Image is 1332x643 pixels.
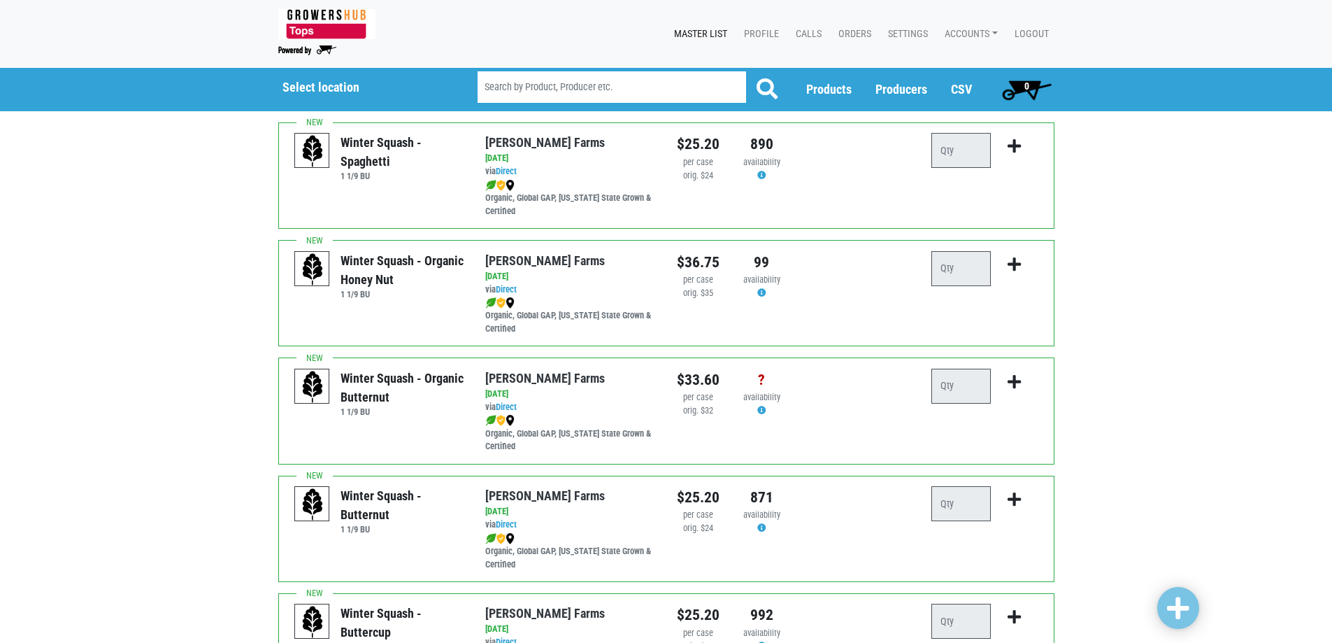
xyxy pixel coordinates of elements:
[485,135,605,150] a: [PERSON_NAME] Farms
[341,604,464,642] div: Winter Squash - Buttercup
[743,392,780,402] span: availability
[677,627,719,640] div: per case
[341,524,464,535] h6: 1 1/9 BU
[478,71,746,103] input: Search by Product, Producer etc.
[485,270,655,283] div: [DATE]
[740,369,783,391] div: ?
[485,623,655,636] div: [DATE]
[485,533,496,544] img: leaf-e5c59151409436ccce96b2ca1b28e03c.png
[996,76,1058,104] a: 0
[278,9,375,39] img: 279edf242af8f9d49a69d9d2afa010fb.png
[496,284,517,295] a: Direct
[677,251,719,274] div: $36.75
[485,415,496,426] img: leaf-e5c59151409436ccce96b2ca1b28e03c.png
[743,628,780,638] span: availability
[485,297,496,309] img: leaf-e5c59151409436ccce96b2ca1b28e03c.png
[931,369,991,404] input: Qty
[496,297,506,309] img: safety-e55c860ca8c00a9c171001a62a92dabd.png
[496,402,517,412] a: Direct
[677,522,719,535] div: orig. $24
[496,533,506,544] img: safety-e55c860ca8c00a9c171001a62a92dabd.png
[875,82,927,97] a: Producers
[677,404,719,418] div: orig. $32
[295,369,330,404] img: placeholder-variety-43d6402dacf2d531de610a020419775a.svg
[743,509,780,520] span: availability
[485,371,605,386] a: [PERSON_NAME] Farms
[677,369,719,391] div: $33.60
[740,604,783,626] div: 992
[485,414,655,454] div: Organic, Global GAP, [US_STATE] State Grown & Certified
[485,532,655,572] div: Organic, Global GAP, [US_STATE] State Grown & Certified
[341,171,464,181] h6: 1 1/9 BU
[496,415,506,426] img: safety-e55c860ca8c00a9c171001a62a92dabd.png
[740,133,783,155] div: 890
[506,180,515,191] img: map_marker-0e94453035b3232a4d21701695807de9.png
[877,21,933,48] a: Settings
[485,518,655,532] div: via
[743,157,780,167] span: availability
[806,82,852,97] a: Products
[278,45,336,55] img: Powered by Big Wheelbarrow
[951,82,972,97] a: CSV
[506,533,515,544] img: map_marker-0e94453035b3232a4d21701695807de9.png
[785,21,827,48] a: Calls
[733,21,785,48] a: Profile
[485,152,655,165] div: [DATE]
[496,180,506,191] img: safety-e55c860ca8c00a9c171001a62a92dabd.png
[677,156,719,169] div: per case
[485,606,605,621] a: [PERSON_NAME] Farms
[295,605,330,640] img: placeholder-variety-43d6402dacf2d531de610a020419775a.svg
[341,133,464,171] div: Winter Squash - Spaghetti
[485,488,605,503] a: [PERSON_NAME] Farms
[485,401,655,414] div: via
[743,274,780,285] span: availability
[663,21,733,48] a: Master List
[677,287,719,300] div: orig. $35
[485,180,496,191] img: leaf-e5c59151409436ccce96b2ca1b28e03c.png
[677,133,719,155] div: $25.20
[341,369,464,407] div: Winter Squash - Organic Butternut
[677,391,719,404] div: per case
[506,415,515,426] img: map_marker-0e94453035b3232a4d21701695807de9.png
[506,297,515,309] img: map_marker-0e94453035b3232a4d21701695807de9.png
[341,289,464,299] h6: 1 1/9 BU
[740,251,783,274] div: 99
[341,486,464,524] div: Winter Squash - Butternut
[677,274,719,287] div: per case
[677,486,719,509] div: $25.20
[677,604,719,626] div: $25.20
[931,251,991,286] input: Qty
[1024,80,1029,92] span: 0
[1003,21,1054,48] a: Logout
[485,388,655,401] div: [DATE]
[827,21,877,48] a: Orders
[677,169,719,183] div: orig. $24
[931,133,991,168] input: Qty
[485,283,655,297] div: via
[496,166,517,176] a: Direct
[295,487,330,522] img: placeholder-variety-43d6402dacf2d531de610a020419775a.svg
[485,505,655,518] div: [DATE]
[931,604,991,639] input: Qty
[740,486,783,509] div: 871
[933,21,1003,48] a: Accounts
[341,251,464,289] div: Winter Squash - Organic Honey Nut
[677,509,719,522] div: per case
[485,165,655,178] div: via
[931,486,991,521] input: Qty
[295,252,330,287] img: placeholder-variety-43d6402dacf2d531de610a020419775a.svg
[496,519,517,530] a: Direct
[341,407,464,417] h6: 1 1/9 BU
[485,253,605,268] a: [PERSON_NAME] Farms
[295,134,330,169] img: placeholder-variety-43d6402dacf2d531de610a020419775a.svg
[485,178,655,218] div: Organic, Global GAP, [US_STATE] State Grown & Certified
[485,296,655,336] div: Organic, Global GAP, [US_STATE] State Grown & Certified
[282,80,442,95] h5: Select location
